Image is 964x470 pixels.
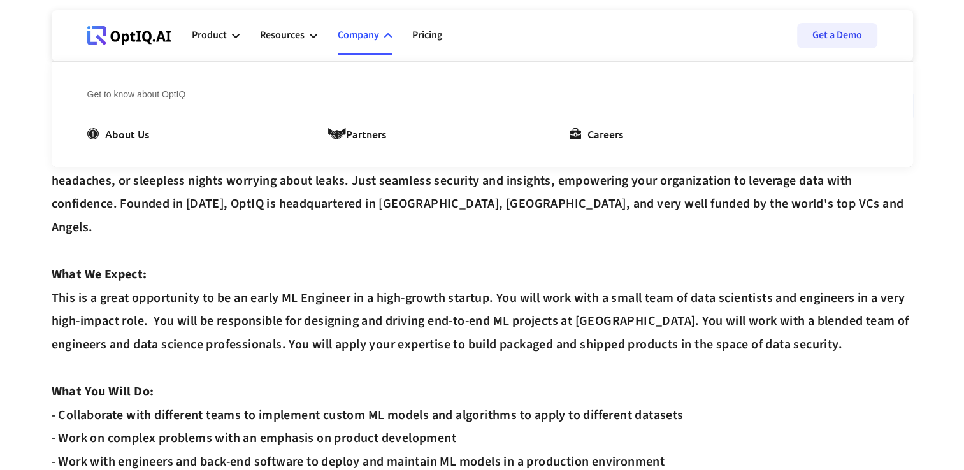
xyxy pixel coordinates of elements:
[260,17,317,55] div: Resources
[87,17,171,55] a: Webflow Homepage
[52,383,154,401] strong: What You Will Do:
[338,27,379,44] div: Company
[52,266,147,283] strong: What We Expect:
[797,23,877,48] a: Get a Demo
[328,126,391,141] a: Partners
[192,17,240,55] div: Product
[105,126,149,141] div: About Us
[346,126,386,141] div: Partners
[260,27,305,44] div: Resources
[87,126,154,141] a: About Us
[338,17,392,55] div: Company
[87,87,793,108] div: Get to know about OptIQ
[52,61,913,167] nav: Company
[412,17,442,55] a: Pricing
[587,126,623,141] div: Careers
[570,126,628,141] a: Careers
[192,27,227,44] div: Product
